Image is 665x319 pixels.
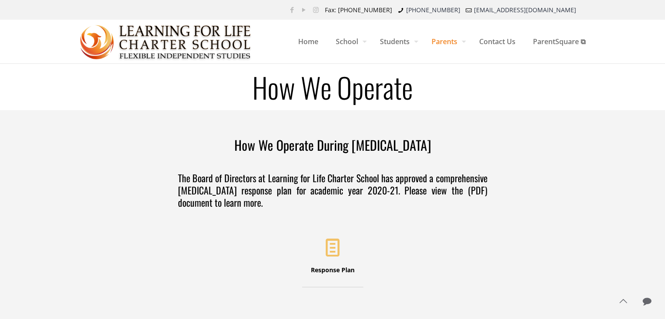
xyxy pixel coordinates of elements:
a: ParentSquare ⧉ [524,20,594,63]
a: Back to top icon [614,292,632,310]
span: ParentSquare ⧉ [524,28,594,55]
span: Response Plan [311,266,355,274]
span: School [327,28,371,55]
i: mail [465,6,474,14]
span: Home [289,28,327,55]
a: Instagram icon [311,5,320,14]
i: phone [397,6,405,14]
a: Parents [423,20,470,63]
a: [EMAIL_ADDRESS][DOMAIN_NAME] [474,6,576,14]
h3: How We Operate During [MEDICAL_DATA] [178,136,487,154]
a: Learning for Life Charter School [80,20,252,63]
img: How We Operate [80,20,252,64]
h1: How We Operate [66,73,599,101]
span: Parents [423,28,470,55]
a: [PHONE_NUMBER] [406,6,460,14]
a: Response Plan [302,226,363,288]
a: Facebook icon [288,5,297,14]
a: School [327,20,371,63]
h4: The Board of Directors at Learning for Life Charter School has approved a comprehensive [MEDICAL_... [178,172,487,208]
span: Students [371,28,423,55]
span: Contact Us [470,28,524,55]
a: Home [289,20,327,63]
a: Contact Us [470,20,524,63]
a: Students [371,20,423,63]
a: YouTube icon [299,5,309,14]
